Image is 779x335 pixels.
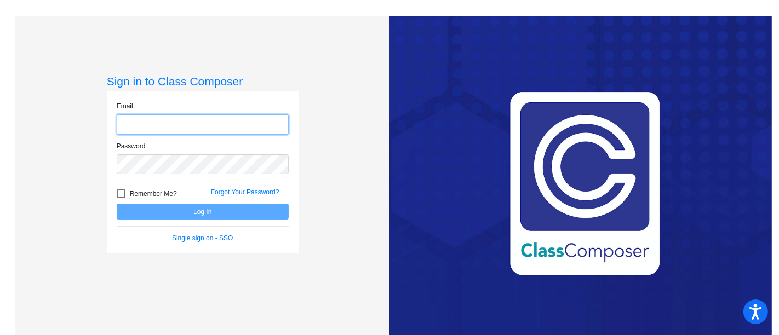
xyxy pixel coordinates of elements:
span: Remember Me? [130,187,177,200]
label: Password [117,141,146,151]
label: Email [117,101,133,111]
h3: Sign in to Class Composer [107,74,299,88]
a: Forgot Your Password? [211,188,279,196]
button: Log In [117,204,289,220]
a: Single sign on - SSO [172,234,233,242]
